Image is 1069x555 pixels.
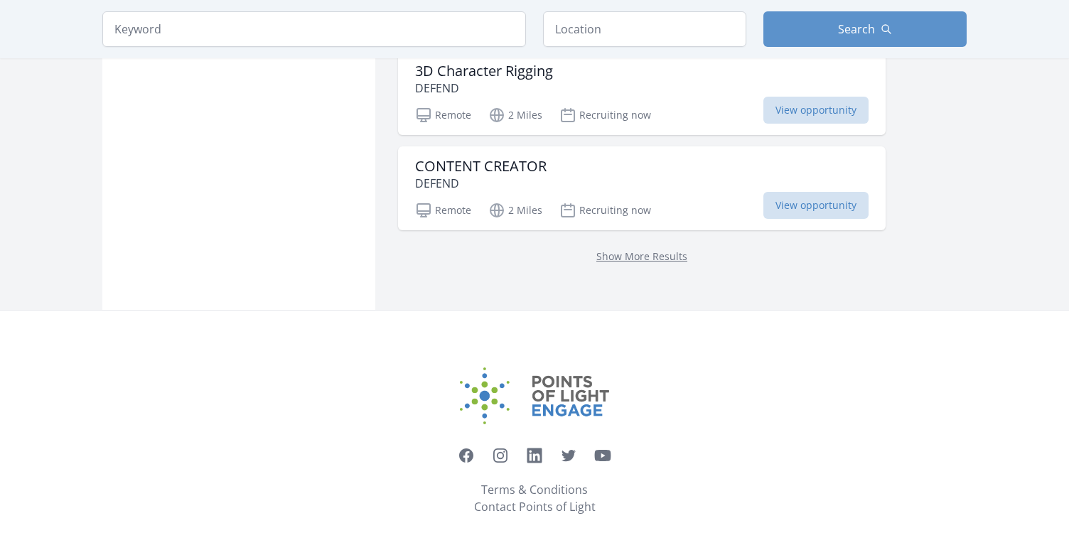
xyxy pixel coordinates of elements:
img: Points of Light Engage [460,367,609,424]
input: Keyword [102,11,526,47]
a: Terms & Conditions [481,481,588,498]
a: Show More Results [596,249,687,263]
span: View opportunity [763,192,869,219]
p: DEFEND [415,175,547,192]
p: Recruiting now [559,202,651,219]
h3: CONTENT CREATOR [415,158,547,175]
span: Search [838,21,875,38]
input: Location [543,11,746,47]
a: CONTENT CREATOR DEFEND Remote 2 Miles Recruiting now View opportunity [398,146,886,230]
h3: 3D Character Rigging [415,63,553,80]
p: Remote [415,202,471,219]
p: Remote [415,107,471,124]
p: DEFEND [415,80,553,97]
a: 3D Character Rigging DEFEND Remote 2 Miles Recruiting now View opportunity [398,51,886,135]
p: Recruiting now [559,107,651,124]
button: Search [763,11,967,47]
a: Contact Points of Light [474,498,596,515]
span: View opportunity [763,97,869,124]
p: 2 Miles [488,107,542,124]
p: 2 Miles [488,202,542,219]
